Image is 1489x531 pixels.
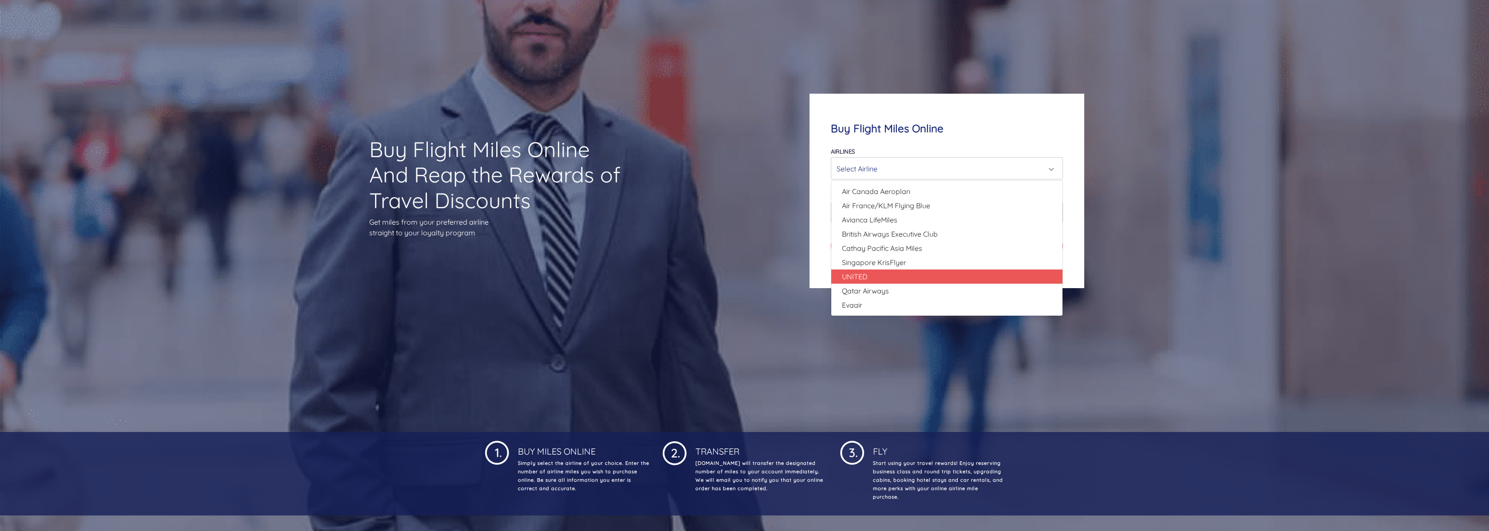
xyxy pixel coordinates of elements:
[369,137,625,214] h1: Buy Flight Miles Online And Reap the Rewards of Travel Discounts
[871,439,1004,457] h4: Fly
[842,243,922,254] span: Cathay Pacific Asia Miles
[663,439,687,465] img: 1
[842,300,862,310] span: Evaair
[831,122,1063,135] h4: Buy Flight Miles Online
[842,186,910,197] span: Air Canada Aeroplan
[369,217,625,238] p: Get miles from your preferred airline straight to your loyalty program
[842,214,897,225] span: Avianca LifeMiles
[842,200,930,211] span: Air France/KLM Flying Blue
[842,257,906,268] span: Singapore KrisFlyer
[694,459,827,493] p: [DOMAIN_NAME] will transfer the designated number of miles to your account immediately. We will e...
[837,160,1052,177] div: Select Airline
[842,271,868,282] span: UNITED
[694,439,827,457] h4: Transfer
[516,459,649,493] p: Simply select the airline of your choice. Enter the number of airline miles you wish to purchase ...
[842,285,889,296] span: Qatar Airways
[840,439,864,465] img: 1
[831,157,1063,179] button: Select Airline
[831,148,855,155] label: Airlines
[516,439,649,457] h4: Buy Miles Online
[871,459,1004,501] p: Start using your travel rewards! Enjoy reserving business class and round trip tickets, upgrading...
[485,439,509,465] img: 1
[842,229,938,239] span: British Airways Executive Club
